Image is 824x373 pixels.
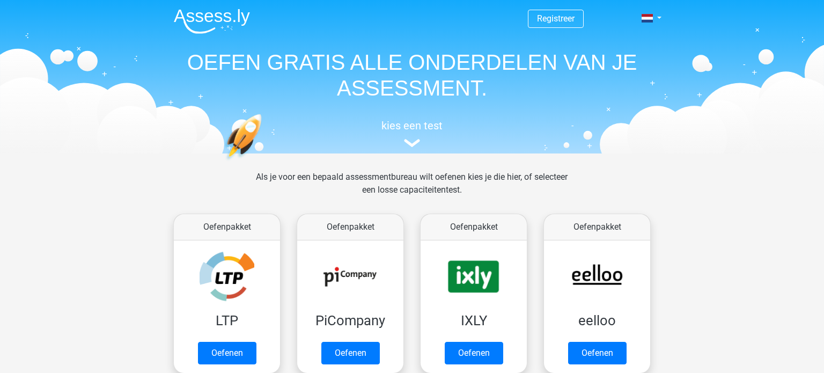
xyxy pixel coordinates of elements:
a: Oefenen [568,342,627,364]
img: oefenen [224,114,303,211]
img: assessment [404,139,420,147]
h1: OEFEN GRATIS ALLE ONDERDELEN VAN JE ASSESSMENT. [165,49,659,101]
h5: kies een test [165,119,659,132]
a: Oefenen [445,342,503,364]
a: Registreer [537,13,575,24]
div: Als je voor een bepaald assessmentbureau wilt oefenen kies je die hier, of selecteer een losse ca... [247,171,576,209]
a: Oefenen [321,342,380,364]
a: Oefenen [198,342,256,364]
img: Assessly [174,9,250,34]
a: kies een test [165,119,659,148]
